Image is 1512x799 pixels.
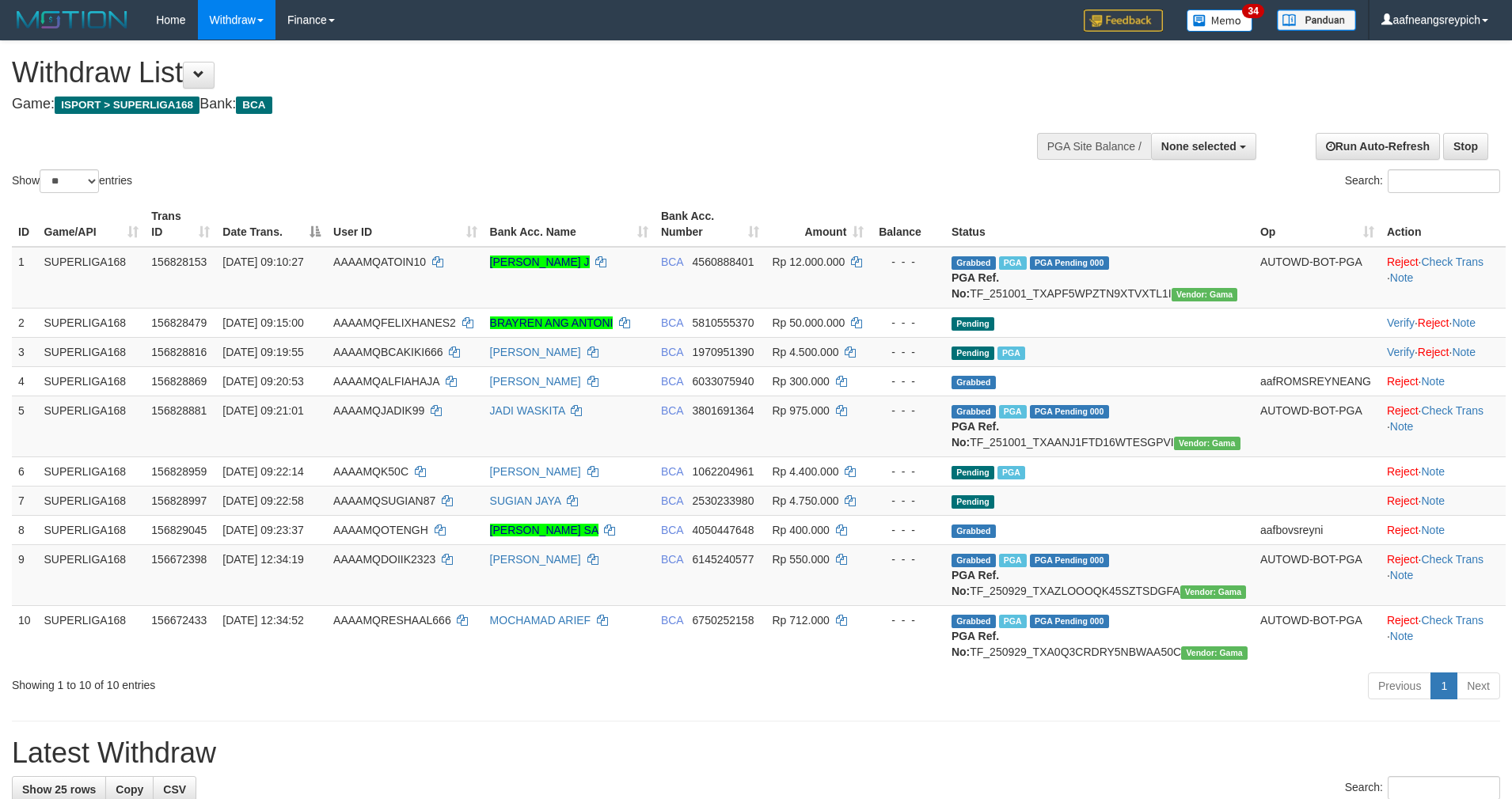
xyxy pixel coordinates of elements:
span: Rp 550.000 [772,553,829,566]
span: Rp 300.000 [772,375,829,388]
span: Copy 1970951390 to clipboard [693,346,754,358]
span: Pending [952,346,994,360]
span: Marked by aafsoycanthlai [999,405,1027,418]
a: Check Trans [1422,256,1484,268]
td: SUPERLIGA168 [38,456,146,486]
a: Note [1390,420,1414,433]
span: Copy 1062204961 to clipboard [693,465,754,478]
span: BCA [661,524,683,536]
img: panduan.png [1277,9,1356,31]
span: Copy 6750252158 to clipboard [693,614,754,627]
span: Rp 4.400.000 [772,465,838,478]
div: - - - [876,612,939,628]
td: 2 [12,308,38,337]
td: AUTOWD-BOT-PGA [1254,544,1381,605]
div: - - - [876,493,939,509]
label: Show entries [12,169,132,193]
a: Note [1422,375,1446,388]
span: 156672398 [151,553,207,566]
span: [DATE] 09:10:27 [222,256,303,268]
span: Copy 3801691364 to clipboard [693,404,754,417]
td: TF_250929_TXA0Q3CRDRY5NBWAA50C [945,605,1254,666]
span: AAAAMQFELIXHANES2 [333,316,456,329]
span: [DATE] 09:21:01 [222,404,303,417]
span: [DATE] 09:20:53 [222,375,303,388]
th: Game/API: activate to sort column ascending [38,202,146,247]
td: 3 [12,337,38,366]
span: Pending [952,466,994,479]
a: Note [1422,494,1446,507]
span: Vendor URL: https://trx31.1velocity.biz [1174,437,1240,450]
span: AAAAMQJADIK99 [333,404,424,417]
td: · [1381,366,1506,396]
a: Note [1390,630,1414,642]
th: Status [945,202,1254,247]
th: Bank Acc. Name: activate to sort column ascending [484,202,655,247]
td: · · [1381,247,1506,309]
span: PGA Pending [1030,256,1109,270]
b: PGA Ref. No: [952,420,999,449]
td: SUPERLIGA168 [38,544,146,605]
th: Op: activate to sort column ascending [1254,202,1381,247]
span: BCA [661,375,683,388]
th: Bank Acc. Number: activate to sort column ascending [655,202,766,247]
a: MOCHAMAD ARIEF [490,614,591,627]
span: Marked by aafsoycanthlai [999,554,1027,567]
a: Check Trans [1422,404,1484,417]
span: AAAAMQOTENGH [333,524,428,536]
td: 9 [12,544,38,605]
span: BCA [661,494,683,507]
td: SUPERLIGA168 [38,486,146,515]
span: Copy [116,783,143,796]
span: Rp 712.000 [772,614,829,627]
h1: Withdraw List [12,57,992,89]
span: Rp 4.750.000 [772,494,838,507]
a: Note [1422,524,1446,536]
b: PGA Ref. No: [952,630,999,658]
span: Copy 5810555370 to clipboard [693,316,754,329]
span: 156828881 [151,404,207,417]
a: Reject [1387,614,1419,627]
td: · · [1381,605,1506,666]
span: Copy 6145240577 to clipboard [693,553,754,566]
a: Reject [1387,553,1419,566]
span: BCA [661,465,683,478]
span: [DATE] 12:34:52 [222,614,303,627]
td: 5 [12,396,38,456]
a: BRAYREN ANG ANTONI [490,316,614,329]
td: · · [1381,544,1506,605]
a: Note [1390,271,1414,284]
span: 156828997 [151,494,207,507]
td: TF_251001_TXAANJ1FTD16WTESGPVI [945,396,1254,456]
span: 156828479 [151,316,207,329]
span: CSV [163,783,186,796]
span: PGA Pending [1030,615,1109,628]
img: MOTION_logo.png [12,8,132,32]
span: AAAAMQRESHAAL666 [333,614,451,627]
span: Vendor URL: https://trx31.1velocity.biz [1180,585,1247,599]
span: Copy 6033075940 to clipboard [693,375,754,388]
td: · · [1381,337,1506,366]
td: AUTOWD-BOT-PGA [1254,396,1381,456]
h4: Game: Bank: [12,97,992,112]
h1: Latest Withdraw [12,737,1500,769]
span: Rp 50.000.000 [772,316,845,329]
span: Grabbed [952,554,996,567]
span: Marked by aafsoycanthlai [999,615,1027,628]
div: - - - [876,373,939,389]
span: Marked by aafsoycanthlai [997,346,1025,360]
div: - - - [876,551,939,567]
a: JADI WASKITA [490,404,565,417]
span: AAAAMQDOIIK2323 [333,553,435,566]
span: [DATE] 09:22:58 [222,494,303,507]
a: Check Trans [1422,553,1484,566]
th: Date Trans.: activate to sort column descending [216,202,327,247]
span: Copy 2530233980 to clipboard [693,494,754,507]
a: Reject [1387,494,1419,507]
span: [DATE] 09:15:00 [222,316,303,329]
a: Reject [1387,256,1419,268]
a: Note [1452,346,1476,358]
td: SUPERLIGA168 [38,308,146,337]
td: SUPERLIGA168 [38,247,146,309]
a: Reject [1418,346,1449,358]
